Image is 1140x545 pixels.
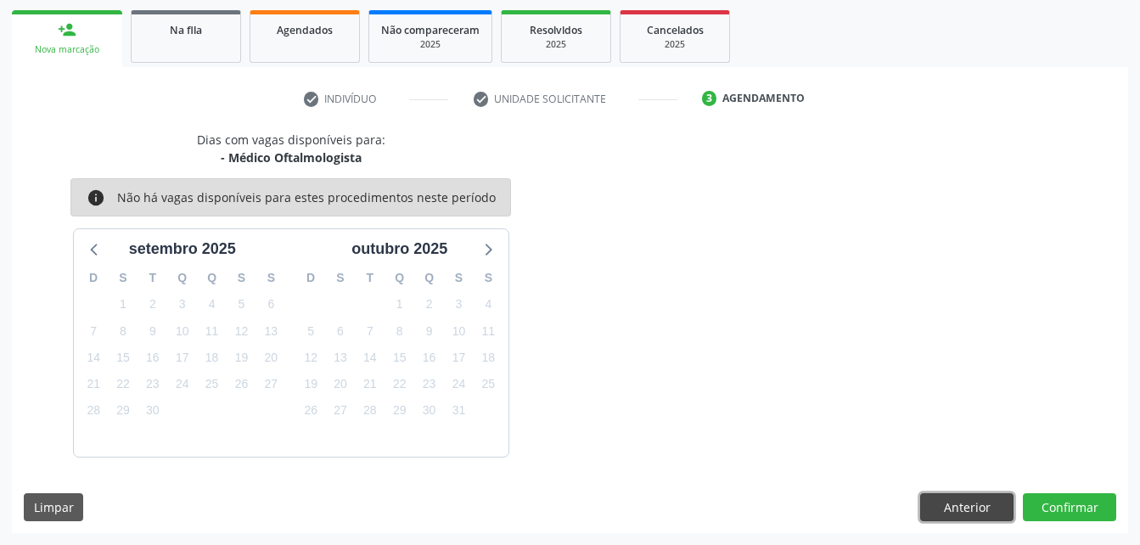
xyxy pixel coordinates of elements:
[79,265,109,291] div: D
[197,149,385,166] div: - Médico Oftalmologista
[446,346,470,369] span: sexta-feira, 17 de outubro de 2025
[229,293,253,317] span: sexta-feira, 5 de setembro de 2025
[329,346,352,369] span: segunda-feira, 13 de outubro de 2025
[702,91,717,106] div: 3
[358,373,382,396] span: terça-feira, 21 de outubro de 2025
[388,346,412,369] span: quarta-feira, 15 de outubro de 2025
[256,265,286,291] div: S
[200,319,224,343] span: quinta-feira, 11 de setembro de 2025
[476,293,500,317] span: sábado, 4 de outubro de 2025
[299,399,323,423] span: domingo, 26 de outubro de 2025
[920,493,1014,522] button: Anterior
[385,265,414,291] div: Q
[329,399,352,423] span: segunda-feira, 27 de outubro de 2025
[329,319,352,343] span: segunda-feira, 6 de outubro de 2025
[358,399,382,423] span: terça-feira, 28 de outubro de 2025
[446,399,470,423] span: sexta-feira, 31 de outubro de 2025
[530,23,582,37] span: Resolvidos
[355,265,385,291] div: T
[381,23,480,37] span: Não compareceram
[388,373,412,396] span: quarta-feira, 22 de outubro de 2025
[141,346,165,369] span: terça-feira, 16 de setembro de 2025
[229,319,253,343] span: sexta-feira, 12 de setembro de 2025
[632,38,717,51] div: 2025
[111,346,135,369] span: segunda-feira, 15 de setembro de 2025
[141,399,165,423] span: terça-feira, 30 de setembro de 2025
[24,43,110,56] div: Nova marcação
[111,399,135,423] span: segunda-feira, 29 de setembro de 2025
[647,23,704,37] span: Cancelados
[259,346,283,369] span: sábado, 20 de setembro de 2025
[171,346,194,369] span: quarta-feira, 17 de setembro de 2025
[358,319,382,343] span: terça-feira, 7 de outubro de 2025
[476,346,500,369] span: sábado, 18 de outubro de 2025
[299,319,323,343] span: domingo, 5 de outubro de 2025
[514,38,598,51] div: 2025
[141,373,165,396] span: terça-feira, 23 de setembro de 2025
[476,373,500,396] span: sábado, 25 de outubro de 2025
[722,91,805,106] div: Agendamento
[299,373,323,396] span: domingo, 19 de outubro de 2025
[474,265,503,291] div: S
[329,373,352,396] span: segunda-feira, 20 de outubro de 2025
[171,293,194,317] span: quarta-feira, 3 de setembro de 2025
[87,188,105,207] i: info
[200,373,224,396] span: quinta-feira, 25 de setembro de 2025
[167,265,197,291] div: Q
[418,346,441,369] span: quinta-feira, 16 de outubro de 2025
[227,265,256,291] div: S
[446,293,470,317] span: sexta-feira, 3 de outubro de 2025
[109,265,138,291] div: S
[171,373,194,396] span: quarta-feira, 24 de setembro de 2025
[277,23,333,37] span: Agendados
[345,238,454,261] div: outubro 2025
[444,265,474,291] div: S
[388,293,412,317] span: quarta-feira, 1 de outubro de 2025
[141,293,165,317] span: terça-feira, 2 de setembro de 2025
[171,319,194,343] span: quarta-feira, 10 de setembro de 2025
[111,373,135,396] span: segunda-feira, 22 de setembro de 2025
[296,265,326,291] div: D
[58,20,76,39] div: person_add
[381,38,480,51] div: 2025
[111,293,135,317] span: segunda-feira, 1 de setembro de 2025
[418,319,441,343] span: quinta-feira, 9 de outubro de 2025
[326,265,356,291] div: S
[229,346,253,369] span: sexta-feira, 19 de setembro de 2025
[197,265,227,291] div: Q
[1023,493,1116,522] button: Confirmar
[476,319,500,343] span: sábado, 11 de outubro de 2025
[299,346,323,369] span: domingo, 12 de outubro de 2025
[446,373,470,396] span: sexta-feira, 24 de outubro de 2025
[414,265,444,291] div: Q
[418,399,441,423] span: quinta-feira, 30 de outubro de 2025
[122,238,243,261] div: setembro 2025
[200,293,224,317] span: quinta-feira, 4 de setembro de 2025
[197,131,385,166] div: Dias com vagas disponíveis para:
[259,293,283,317] span: sábado, 6 de setembro de 2025
[81,399,105,423] span: domingo, 28 de setembro de 2025
[229,373,253,396] span: sexta-feira, 26 de setembro de 2025
[81,346,105,369] span: domingo, 14 de setembro de 2025
[111,319,135,343] span: segunda-feira, 8 de setembro de 2025
[259,373,283,396] span: sábado, 27 de setembro de 2025
[418,373,441,396] span: quinta-feira, 23 de outubro de 2025
[446,319,470,343] span: sexta-feira, 10 de outubro de 2025
[388,319,412,343] span: quarta-feira, 8 de outubro de 2025
[388,399,412,423] span: quarta-feira, 29 de outubro de 2025
[259,319,283,343] span: sábado, 13 de setembro de 2025
[141,319,165,343] span: terça-feira, 9 de setembro de 2025
[81,373,105,396] span: domingo, 21 de setembro de 2025
[170,23,202,37] span: Na fila
[200,346,224,369] span: quinta-feira, 18 de setembro de 2025
[418,293,441,317] span: quinta-feira, 2 de outubro de 2025
[117,188,496,207] div: Não há vagas disponíveis para estes procedimentos neste período
[138,265,167,291] div: T
[358,346,382,369] span: terça-feira, 14 de outubro de 2025
[81,319,105,343] span: domingo, 7 de setembro de 2025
